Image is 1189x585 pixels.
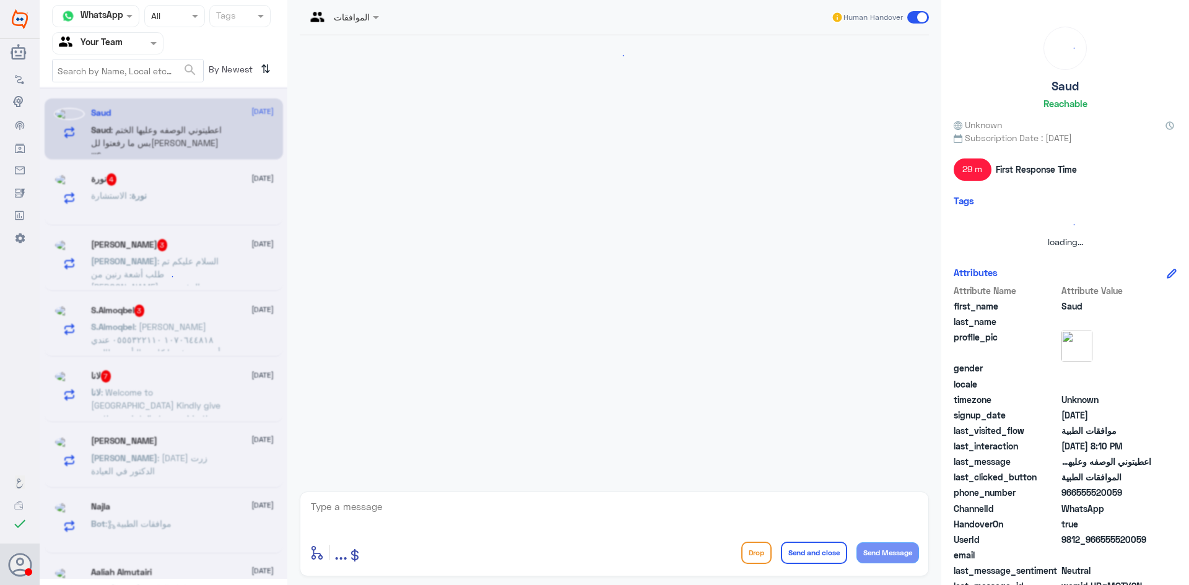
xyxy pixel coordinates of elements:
[1061,470,1151,483] span: الموافقات الطبية
[1061,424,1151,437] span: موافقات الطبية
[954,267,998,278] h6: Attributes
[954,502,1059,515] span: ChannelId
[12,9,28,29] img: Widebot Logo
[334,541,347,563] span: ...
[954,331,1059,359] span: profile_pic
[954,533,1059,546] span: UserId
[8,553,32,576] button: Avatar
[954,424,1059,437] span: last_visited_flow
[1061,440,1151,453] span: 2025-08-31T17:10:02.268Z
[1061,409,1151,422] span: 2025-08-31T17:03:12.782Z
[183,63,198,77] span: search
[1052,79,1079,93] h5: Saud
[741,542,772,564] button: Drop
[954,440,1059,453] span: last_interaction
[954,118,1002,131] span: Unknown
[1061,393,1151,406] span: Unknown
[1061,502,1151,515] span: 2
[1061,331,1092,362] img: picture
[214,9,236,25] div: Tags
[954,195,974,206] h6: Tags
[1061,548,1151,561] span: null
[303,45,926,66] div: loading...
[954,300,1059,313] span: first_name
[59,34,77,53] img: yourTeam.svg
[954,564,1059,577] span: last_message_sentiment
[954,158,991,181] span: 29 m
[954,315,1059,328] span: last_name
[1061,533,1151,546] span: 9812_966555520059
[1043,98,1087,109] h6: Reachable
[996,163,1077,176] span: First Response Time
[954,548,1059,561] span: email
[334,539,347,566] button: ...
[1061,455,1151,468] span: اعطيتوني الوصفه وعليها الختم بس ما رفعتوا للتامين !!!؟
[153,266,175,287] div: loading...
[954,409,1059,422] span: signup_date
[954,455,1059,468] span: last_message
[957,214,1174,235] div: loading...
[204,59,256,84] span: By Newest
[954,378,1059,391] span: locale
[53,59,203,82] input: Search by Name, Local etc…
[1061,362,1151,375] span: null
[1048,236,1083,247] span: loading...
[1047,30,1083,66] div: loading...
[1061,378,1151,391] span: null
[1061,564,1151,577] span: 0
[59,7,77,25] img: whatsapp.png
[954,518,1059,531] span: HandoverOn
[954,470,1059,483] span: last_clicked_button
[781,542,847,564] button: Send and close
[183,60,198,80] button: search
[954,131,1177,144] span: Subscription Date : [DATE]
[1061,486,1151,499] span: 966555520059
[856,542,919,563] button: Send Message
[954,486,1059,499] span: phone_number
[1061,300,1151,313] span: Saud
[954,362,1059,375] span: gender
[843,12,903,23] span: Human Handover
[261,59,271,79] i: ⇅
[954,393,1059,406] span: timezone
[1061,284,1151,297] span: Attribute Value
[954,284,1059,297] span: Attribute Name
[1061,518,1151,531] span: true
[12,516,27,531] i: check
